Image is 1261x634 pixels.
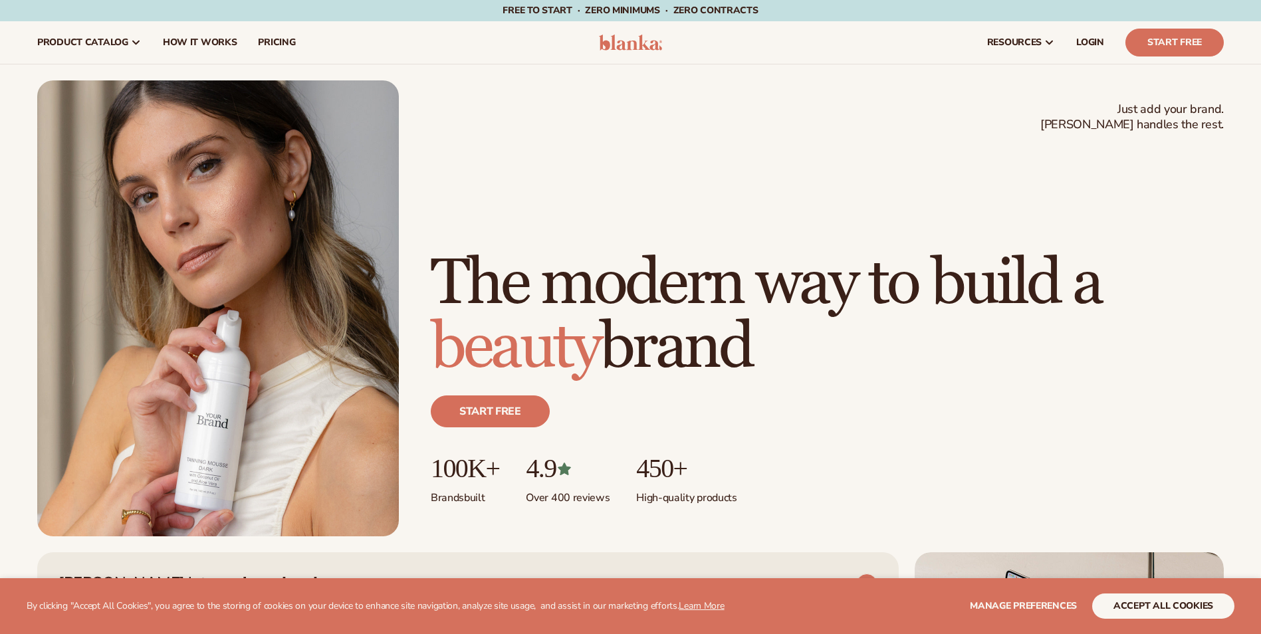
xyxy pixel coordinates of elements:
button: accept all cookies [1092,593,1234,619]
a: Start Free [1125,29,1224,56]
span: resources [987,37,1042,48]
span: Just add your brand. [PERSON_NAME] handles the rest. [1040,102,1224,133]
img: logo [599,35,662,51]
a: Start free [431,395,550,427]
span: LOGIN [1076,37,1104,48]
p: By clicking "Accept All Cookies", you agree to the storing of cookies on your device to enhance s... [27,601,725,612]
a: How It Works [152,21,248,64]
a: VIEW PRODUCTS [761,574,877,595]
button: Manage preferences [970,593,1077,619]
span: pricing [258,37,295,48]
p: Over 400 reviews [526,483,610,505]
span: beauty [431,308,600,386]
span: Free to start · ZERO minimums · ZERO contracts [503,4,758,17]
span: How It Works [163,37,237,48]
a: LOGIN [1066,21,1115,64]
p: 100K+ [431,454,499,483]
img: Female holding tanning mousse. [37,80,399,536]
a: Learn More [679,599,724,612]
a: pricing [247,21,306,64]
a: resources [976,21,1066,64]
a: product catalog [27,21,152,64]
p: High-quality products [636,483,737,505]
p: 450+ [636,454,737,483]
span: Manage preferences [970,599,1077,612]
h1: The modern way to build a brand [431,252,1224,379]
p: Brands built [431,483,499,505]
p: 4.9 [526,454,610,483]
span: product catalog [37,37,128,48]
